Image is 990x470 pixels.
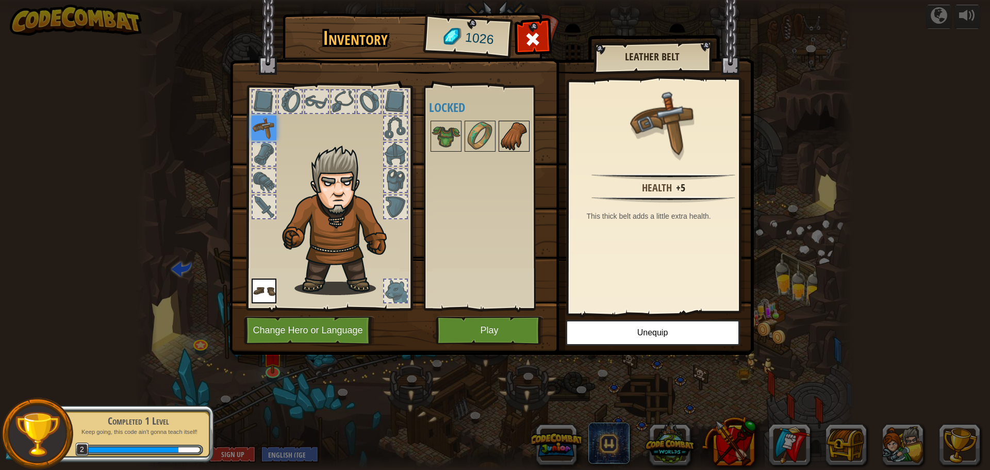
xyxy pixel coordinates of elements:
[244,316,375,345] button: Change Hero or Language
[75,443,89,457] span: 2
[464,28,494,49] span: 1026
[277,145,404,295] img: hair_m2.png
[587,211,746,221] div: This thick belt adds a little extra health.
[252,116,276,140] img: portrait.png
[432,122,460,151] img: portrait.png
[591,196,735,203] img: hr.png
[566,320,740,346] button: Unequip
[630,89,697,156] img: portrait.png
[73,428,203,436] p: Keep going, this code ain't gonna teach itself!
[642,181,672,196] div: Health
[290,27,421,49] h1: Inventory
[429,101,558,114] h4: Locked
[252,279,276,303] img: portrait.png
[14,411,61,458] img: trophy.png
[676,181,685,196] div: +5
[604,51,701,62] h2: Leather Belt
[591,173,735,180] img: hr.png
[436,316,543,345] button: Play
[466,122,494,151] img: portrait.png
[500,122,529,151] img: portrait.png
[73,414,203,428] div: Completed 1 Level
